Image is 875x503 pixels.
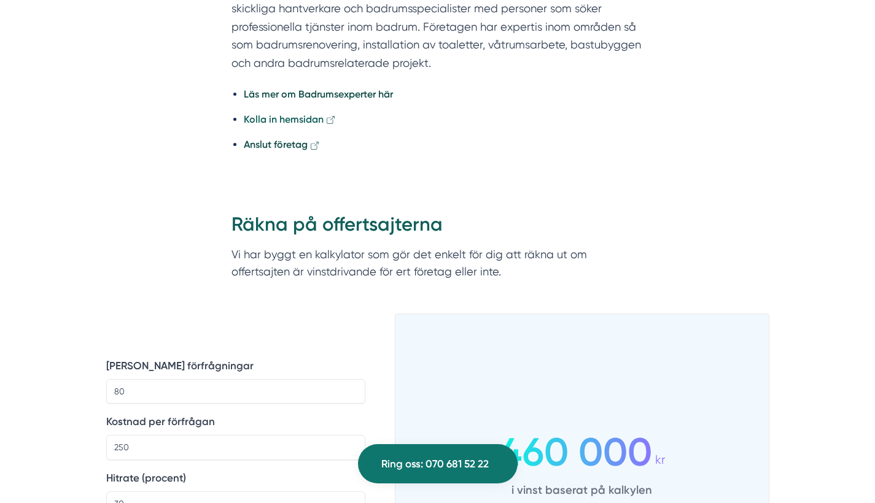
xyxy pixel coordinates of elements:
[499,477,665,500] p: i vinst baserat på kalkylen
[244,139,321,150] a: Anslut företag
[244,113,324,125] strong: Kolla in hemsidan
[231,211,644,245] h2: Räkna på offertsajterna
[231,246,644,287] section: Vi har byggt en kalkylator som gör det enkelt för dig att räkna ut om offertsajten är vinstdrivan...
[499,445,652,460] span: 460 000
[106,358,365,374] label: [PERSON_NAME] förfrågningar
[381,456,489,472] span: Ring oss: 070 681 52 22
[244,139,308,150] strong: Anslut företag
[106,470,365,486] label: Hitrate (procent)
[244,88,393,100] a: Läs mer om Badrumsexperter här
[244,113,336,125] a: Kolla in hemsidan
[106,413,365,430] label: Kostnad per förfrågan
[358,444,518,483] a: Ring oss: 070 681 52 22
[652,436,665,469] div: kr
